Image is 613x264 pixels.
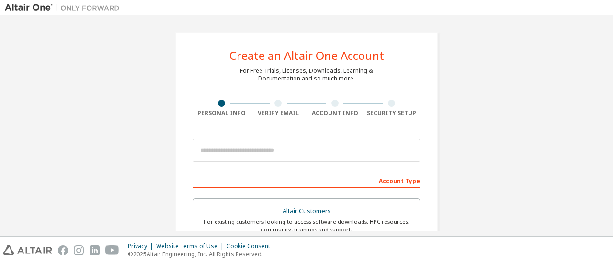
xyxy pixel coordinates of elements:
div: Privacy [128,242,156,250]
div: Verify Email [250,109,307,117]
img: instagram.svg [74,245,84,255]
img: linkedin.svg [90,245,100,255]
div: For existing customers looking to access software downloads, HPC resources, community, trainings ... [199,218,414,233]
img: youtube.svg [105,245,119,255]
div: Account Type [193,172,420,188]
div: Website Terms of Use [156,242,227,250]
div: Altair Customers [199,205,414,218]
div: Personal Info [193,109,250,117]
div: For Free Trials, Licenses, Downloads, Learning & Documentation and so much more. [240,67,373,82]
img: Altair One [5,3,125,12]
img: facebook.svg [58,245,68,255]
div: Account Info [306,109,363,117]
img: altair_logo.svg [3,245,52,255]
p: © 2025 Altair Engineering, Inc. All Rights Reserved. [128,250,276,258]
div: Security Setup [363,109,420,117]
div: Create an Altair One Account [229,50,384,61]
div: Cookie Consent [227,242,276,250]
